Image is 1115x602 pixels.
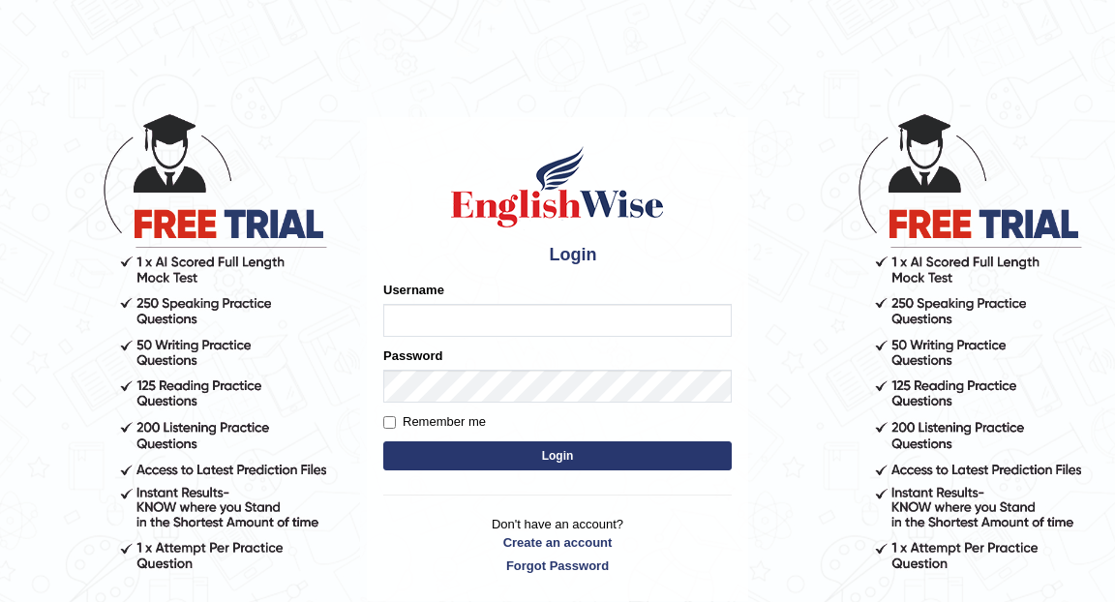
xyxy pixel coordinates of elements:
[383,515,732,575] p: Don't have an account?
[447,143,668,230] img: Logo of English Wise sign in for intelligent practice with AI
[383,557,732,575] a: Forgot Password
[383,346,442,365] label: Password
[383,441,732,470] button: Login
[383,416,396,429] input: Remember me
[383,240,732,271] h4: Login
[383,281,444,299] label: Username
[383,412,486,432] label: Remember me
[383,533,732,552] a: Create an account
